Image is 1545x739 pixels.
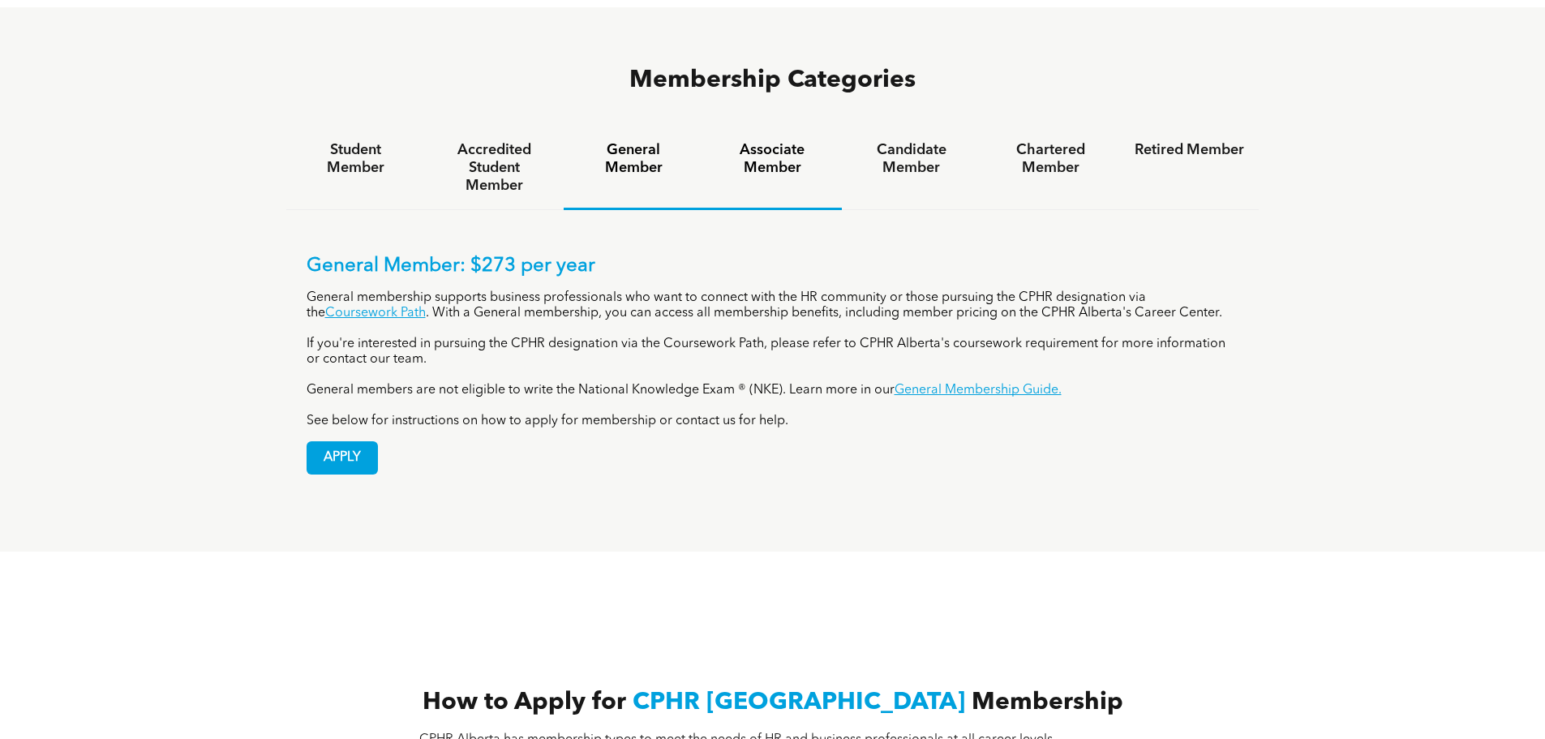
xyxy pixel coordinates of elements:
[301,141,410,177] h4: Student Member
[307,441,378,475] a: APPLY
[629,68,916,92] span: Membership Categories
[307,337,1239,367] p: If you're interested in pursuing the CPHR designation via the Coursework Path, please refer to CP...
[633,690,965,715] span: CPHR [GEOGRAPHIC_DATA]
[307,290,1239,321] p: General membership supports business professionals who want to connect with the HR community or t...
[1135,141,1244,159] h4: Retired Member
[578,141,688,177] h4: General Member
[856,141,966,177] h4: Candidate Member
[440,141,549,195] h4: Accredited Student Member
[996,141,1105,177] h4: Chartered Member
[718,141,827,177] h4: Associate Member
[423,690,626,715] span: How to Apply for
[325,307,426,320] a: Coursework Path
[307,383,1239,398] p: General members are not eligible to write the National Knowledge Exam ® (NKE). Learn more in our
[307,442,377,474] span: APPLY
[307,255,1239,278] p: General Member: $273 per year
[972,690,1123,715] span: Membership
[307,414,1239,429] p: See below for instructions on how to apply for membership or contact us for help.
[895,384,1062,397] a: General Membership Guide.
